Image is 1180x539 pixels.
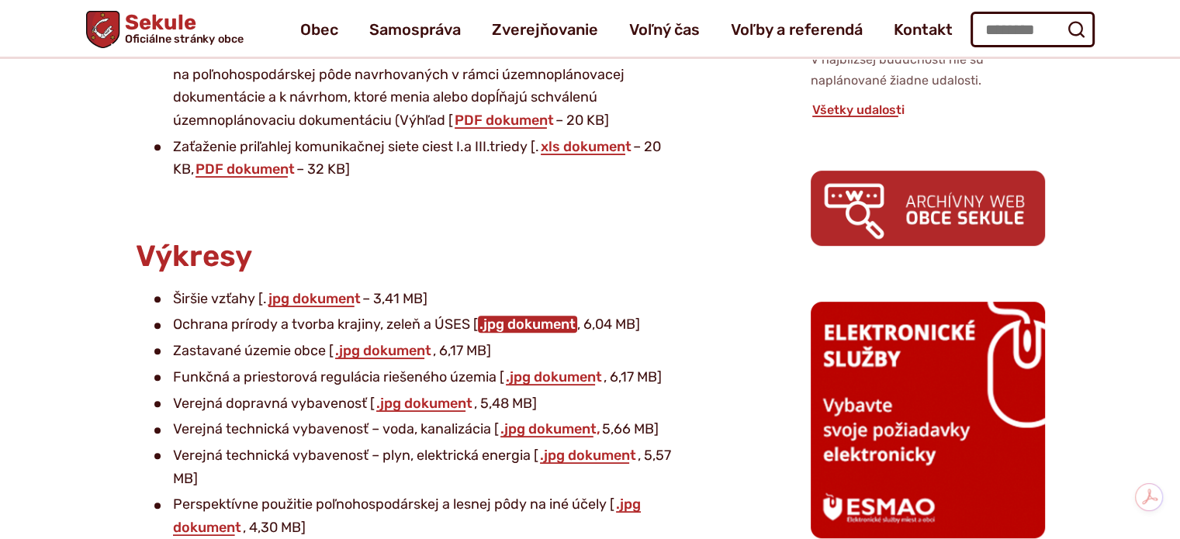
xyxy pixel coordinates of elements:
[499,420,602,437] a: .jpg dokument,
[154,288,687,311] li: Širšie vzťahy [. – 3,41 MB]
[811,302,1045,537] img: esmao_sekule_b.png
[492,8,598,51] a: Zverejňovanie
[194,161,296,178] a: PDF dokument
[119,12,244,45] span: Sekule
[369,8,461,51] a: Samospráva
[811,50,1045,91] p: V najbližšej budúcnosti nie sú naplánované žiadne udalosti.
[136,238,252,274] span: Výkresy
[154,136,687,181] li: Zaťaženie priľahlej komunikačnej siete ciest I.a III.triedy [. – 20 KB, – 32 KB]
[154,40,687,133] li: Tabuľka č. 2 – Vyhodnotenie dôsledkov stavebných zámerov a iných návrhov na poľnohospodárskej pôd...
[375,395,474,412] a: .jpg dokument
[731,8,863,51] a: Voľby a referendá
[300,8,338,51] a: Obec
[154,392,687,416] li: Verejná dopravná vybavenosť [ , 5,48 MB]
[154,313,687,337] li: Ochrana prírody a tvorba krajiny, zeleň a ÚSES [ , 6,04 MB]
[453,112,555,129] a: PDF dokument
[539,138,633,155] a: xls dokument
[154,418,687,441] li: Verejná technická vybavenosť – voda, kanalizácia [ 5,66 MB]
[629,8,700,51] a: Voľný čas
[86,11,244,48] a: Logo Sekule, prejsť na domovskú stránku.
[504,368,604,385] a: .jpg dokument
[538,447,638,464] a: .jpg dokument
[154,444,687,490] li: Verejná technická vybavenosť – plyn, elektrická energia [ , 5,57 MB]
[154,366,687,389] li: Funkčná a priestorová regulácia riešeného územia [ , 6,17 MB]
[334,342,433,359] a: .jpg dokument
[173,496,641,536] a: .jpg dokument
[86,11,119,48] img: Prejsť na domovskú stránku
[811,171,1045,246] img: archiv.png
[811,102,906,117] a: Všetky udalosti
[894,8,953,51] a: Kontakt
[124,33,244,44] span: Oficiálne stránky obce
[154,340,687,363] li: Zastavané územie obce [ , 6,17 MB]
[478,316,577,333] a: .jpg dokument
[267,290,362,307] a: jpg dokument
[154,493,687,539] li: Perspektívne použitie poľnohospodárskej a lesnej pôdy na iné účely [ , 4,30 MB]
